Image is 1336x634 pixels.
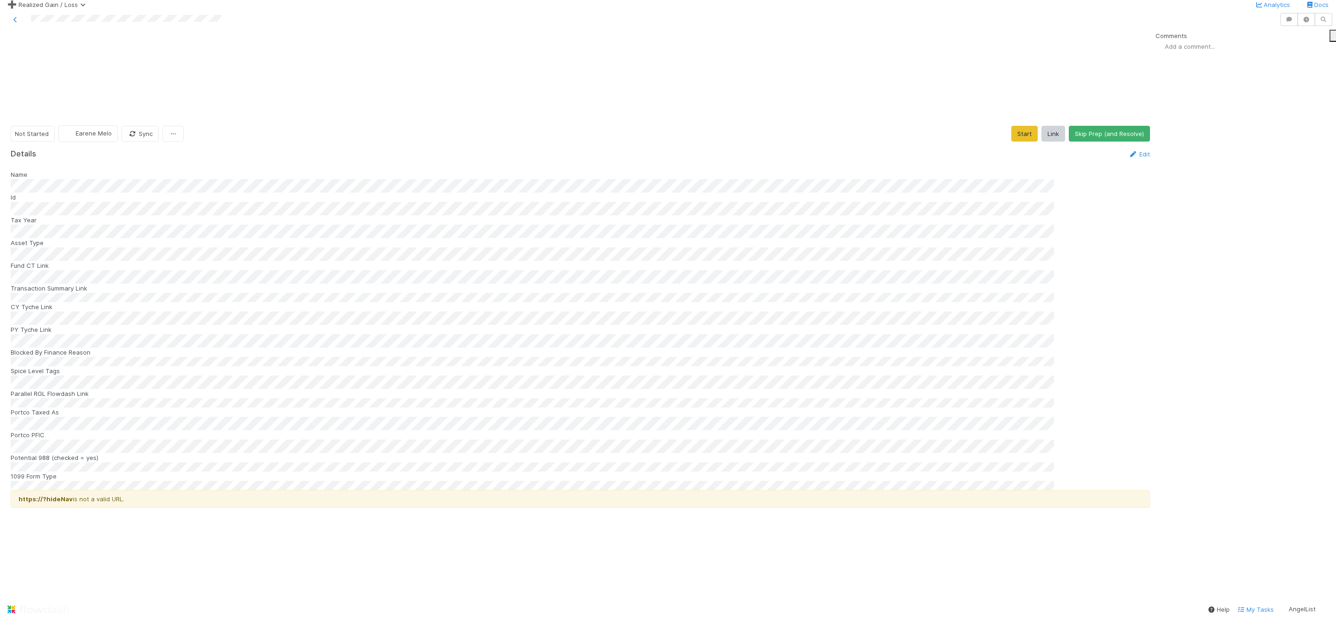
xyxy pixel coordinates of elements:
div: Fund CT Link [11,261,1150,270]
button: Start [1011,126,1038,142]
div: Parallel RGL Flowdash Link [11,389,1150,398]
a: Analytics [1254,1,1290,8]
a: Docs [1305,1,1329,8]
div: 1099 Form Type [11,472,1150,481]
span: My Tasks [1237,606,1274,613]
div: Portco Taxed As [11,408,1150,417]
button: Skip Prep (and Resolve) [1069,126,1150,142]
div: CY Tyche Link [11,302,1150,311]
div: Help [1208,605,1230,614]
img: avatar_bc42736a-3f00-4d10-a11d-d22e63cdc729.png [1156,42,1165,52]
img: logo-inverted-e16ddd16eac7371096b0.svg [7,602,69,617]
div: Spice Level Tags [11,366,1150,375]
a: Edit [1128,150,1150,158]
button: Sync [122,126,159,142]
div: PY Tyche Link [11,325,1150,334]
span: Realized Gain / Loss [19,1,89,8]
span: ➕ [7,0,17,8]
strong: https://?hideNav [19,495,73,503]
div: Asset Type [11,238,1150,247]
div: Potential 988 (checked = yes) [11,453,1150,462]
div: Id [11,193,1150,202]
div: Name [11,170,1150,179]
a: My Tasks [1237,605,1274,614]
img: avatar_bc42736a-3f00-4d10-a11d-d22e63cdc729.png [66,129,76,139]
button: Link [1041,126,1065,142]
div: Portco PFIC [11,430,1150,440]
span: Add a comment... [1165,43,1215,50]
span: Earene Melo [76,129,112,137]
img: avatar_bc42736a-3f00-4d10-a11d-d22e63cdc729.png [1319,605,1329,614]
div: Tax Year [11,215,1150,225]
h5: Details [11,149,36,159]
div: Transaction Summary Link [11,284,1150,293]
span: AngelList [1289,605,1316,613]
button: Earene Melo [58,125,118,142]
span: Comments [1156,31,1187,40]
div: is not a valid URL. [11,490,1150,508]
div: Blocked By Finance Reason [11,348,1150,357]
